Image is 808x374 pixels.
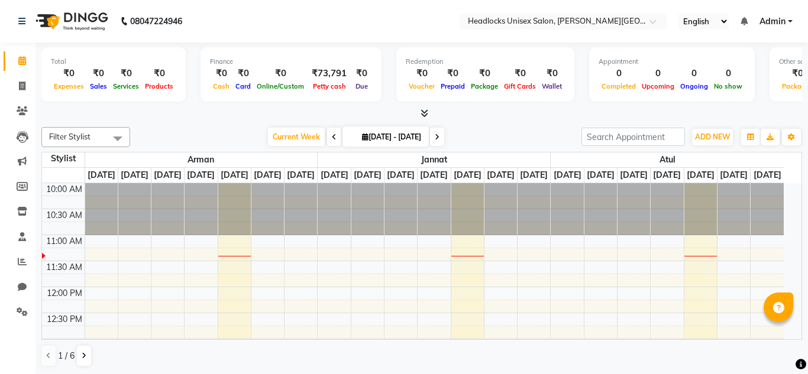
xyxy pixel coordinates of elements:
[759,15,786,28] span: Admin
[584,168,617,183] a: September 30, 2025
[539,67,565,80] div: ₹0
[30,5,111,38] img: logo
[318,168,351,183] a: September 29, 2025
[49,132,91,141] span: Filter Stylist
[406,67,438,80] div: ₹0
[551,152,784,167] span: Atul
[151,168,184,183] a: October 1, 2025
[751,168,784,183] a: October 5, 2025
[599,67,639,80] div: 0
[501,67,539,80] div: ₹0
[49,339,85,352] div: 1:00 PM
[142,67,176,80] div: ₹0
[692,129,733,145] button: ADD NEW
[351,67,372,80] div: ₹0
[359,132,424,141] span: [DATE] - [DATE]
[551,168,584,183] a: September 29, 2025
[44,261,85,274] div: 11:30 AM
[599,57,745,67] div: Appointment
[285,168,317,183] a: October 5, 2025
[51,67,87,80] div: ₹0
[51,82,87,90] span: Expenses
[468,67,501,80] div: ₹0
[711,67,745,80] div: 0
[318,152,550,167] span: Jannat
[44,287,85,300] div: 12:00 PM
[85,168,118,183] a: September 29, 2025
[468,82,501,90] span: Package
[58,350,75,362] span: 1 / 6
[639,82,677,90] span: Upcoming
[684,168,717,183] a: October 3, 2025
[85,152,318,167] span: Arman
[44,183,85,196] div: 10:00 AM
[384,168,417,183] a: October 1, 2025
[353,82,371,90] span: Due
[87,82,110,90] span: Sales
[185,168,217,183] a: October 2, 2025
[110,67,142,80] div: ₹0
[599,82,639,90] span: Completed
[711,82,745,90] span: No show
[44,209,85,222] div: 10:30 AM
[539,82,565,90] span: Wallet
[677,82,711,90] span: Ongoing
[118,168,151,183] a: September 30, 2025
[406,82,438,90] span: Voucher
[142,82,176,90] span: Products
[110,82,142,90] span: Services
[581,128,685,146] input: Search Appointment
[87,67,110,80] div: ₹0
[210,82,232,90] span: Cash
[639,67,677,80] div: 0
[451,168,484,183] a: October 3, 2025
[438,82,468,90] span: Prepaid
[251,168,284,183] a: October 4, 2025
[254,67,307,80] div: ₹0
[130,5,182,38] b: 08047224946
[651,168,683,183] a: October 2, 2025
[695,132,730,141] span: ADD NEW
[351,168,384,183] a: September 30, 2025
[677,67,711,80] div: 0
[232,82,254,90] span: Card
[717,168,750,183] a: October 4, 2025
[518,168,550,183] a: October 5, 2025
[307,67,351,80] div: ₹73,791
[268,128,325,146] span: Current Week
[406,57,565,67] div: Redemption
[42,152,85,165] div: Stylist
[254,82,307,90] span: Online/Custom
[438,67,468,80] div: ₹0
[210,67,232,80] div: ₹0
[501,82,539,90] span: Gift Cards
[418,168,450,183] a: October 2, 2025
[310,82,349,90] span: Petty cash
[484,168,517,183] a: October 4, 2025
[210,57,372,67] div: Finance
[232,67,254,80] div: ₹0
[44,235,85,248] div: 11:00 AM
[218,168,251,183] a: October 3, 2025
[44,313,85,326] div: 12:30 PM
[51,57,176,67] div: Total
[618,168,650,183] a: October 1, 2025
